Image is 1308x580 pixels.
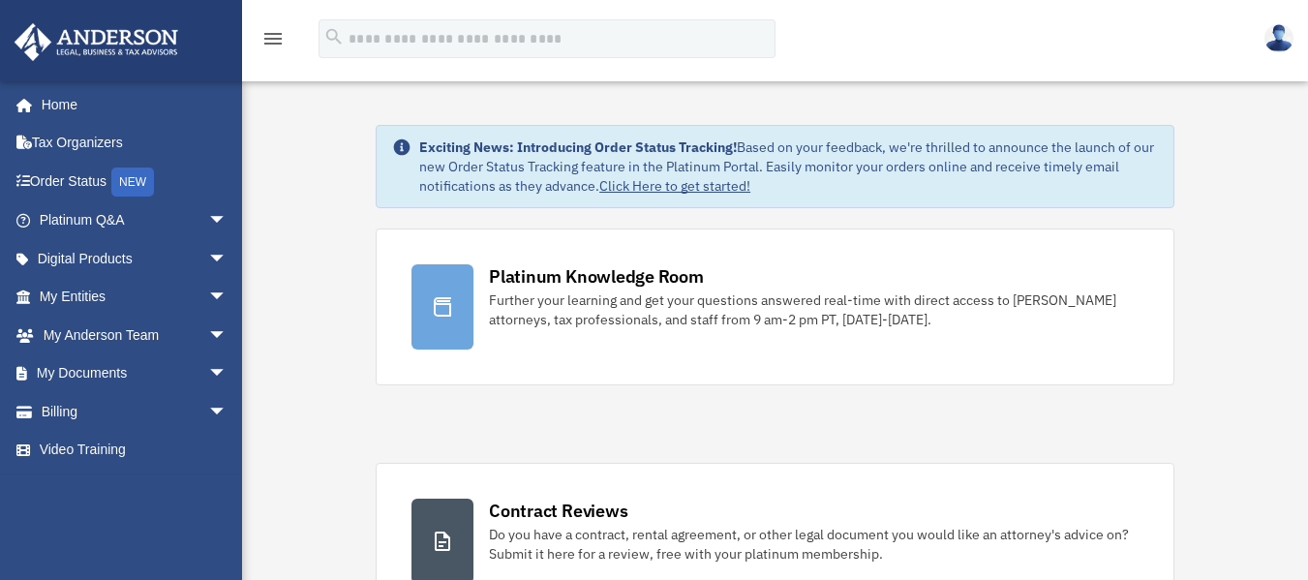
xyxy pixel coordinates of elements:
a: My Entitiesarrow_drop_down [14,278,257,317]
a: menu [261,34,285,50]
a: Home [14,85,247,124]
a: Tax Organizers [14,124,257,163]
div: NEW [111,168,154,197]
span: arrow_drop_down [208,316,247,355]
a: Platinum Knowledge Room Further your learning and get your questions answered real-time with dire... [376,229,1174,385]
strong: Exciting News: Introducing Order Status Tracking! [419,138,737,156]
div: Contract Reviews [489,499,627,523]
a: Order StatusNEW [14,162,257,201]
a: Video Training [14,431,257,470]
div: Based on your feedback, we're thrilled to announce the launch of our new Order Status Tracking fe... [419,137,1158,196]
div: Further your learning and get your questions answered real-time with direct access to [PERSON_NAM... [489,290,1139,329]
a: Billingarrow_drop_down [14,392,257,431]
a: My Anderson Teamarrow_drop_down [14,316,257,354]
i: menu [261,27,285,50]
span: arrow_drop_down [208,354,247,394]
div: Do you have a contract, rental agreement, or other legal document you would like an attorney's ad... [489,525,1139,564]
a: Click Here to get started! [599,177,750,195]
img: Anderson Advisors Platinum Portal [9,23,184,61]
div: Platinum Knowledge Room [489,264,704,289]
a: Platinum Q&Aarrow_drop_down [14,201,257,240]
span: arrow_drop_down [208,201,247,241]
a: My Documentsarrow_drop_down [14,354,257,393]
span: arrow_drop_down [208,239,247,279]
span: arrow_drop_down [208,278,247,318]
i: search [323,26,345,47]
img: User Pic [1264,24,1293,52]
a: Digital Productsarrow_drop_down [14,239,257,278]
span: arrow_drop_down [208,392,247,432]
